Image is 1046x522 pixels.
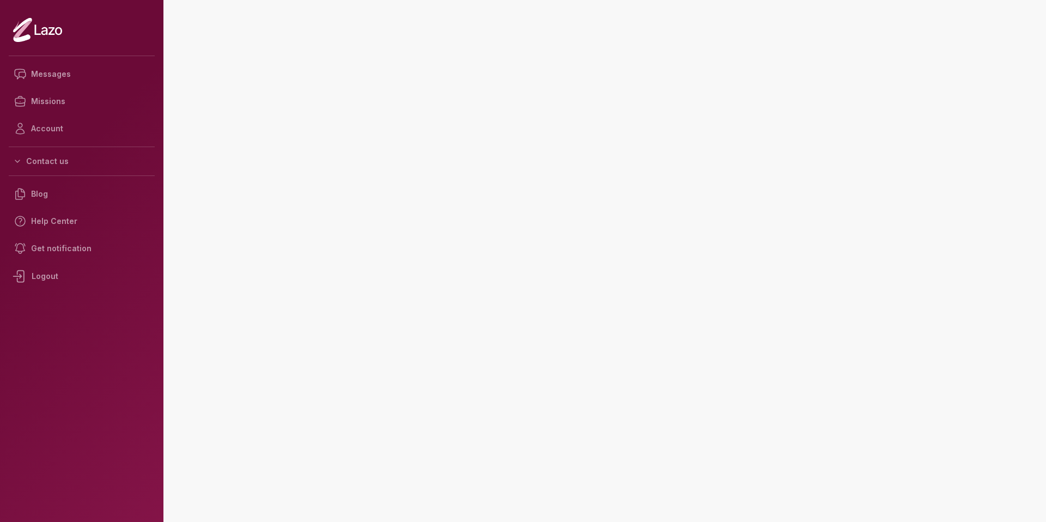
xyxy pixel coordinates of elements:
div: Logout [9,262,155,290]
a: Blog [9,180,155,208]
a: Help Center [9,208,155,235]
a: Get notification [9,235,155,262]
a: Messages [9,60,155,88]
a: Missions [9,88,155,115]
button: Contact us [9,151,155,171]
a: Account [9,115,155,142]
